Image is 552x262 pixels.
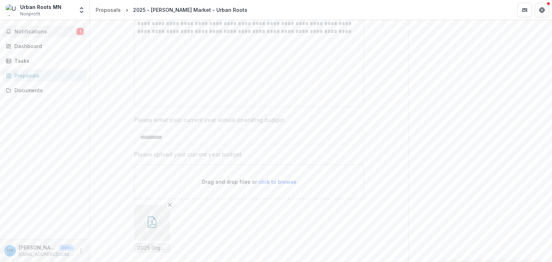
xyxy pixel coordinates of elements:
div: Documents [14,86,81,94]
div: Proposals [14,72,81,79]
div: Tasks [14,57,81,65]
a: Documents [3,84,87,96]
div: 2025 - [PERSON_NAME] Market - Urban Roots [133,6,247,14]
span: click to browse [258,179,296,185]
button: Remove File [166,201,174,209]
p: Please enter your current year annual operating budget. [134,116,285,124]
div: Urban Roots MN [20,3,61,11]
button: Open entity switcher [77,3,87,17]
nav: breadcrumb [93,5,250,15]
a: Tasks [3,55,87,67]
p: Please upload your current year budget. [134,150,243,159]
div: Remove File2025 Org Budget - Urban Roots - Sheet1.pdf [134,205,170,252]
button: Notifications1 [3,26,87,37]
button: Get Help [535,3,549,17]
img: Urban Roots MN [6,4,17,16]
div: Dashboard [14,42,81,50]
a: Proposals [93,5,124,15]
p: User [59,244,74,251]
p: Drag and drop files or [202,178,296,186]
a: Proposals [3,70,87,81]
button: Partners [517,3,532,17]
p: [PERSON_NAME] <[EMAIL_ADDRESS][DOMAIN_NAME]> [19,244,56,251]
div: Hayley Ball <hayleyball@urbanrootsmn.org> [7,248,13,253]
div: Proposals [96,6,121,14]
span: Notifications [14,29,77,35]
span: 2025 Org Budget - Urban Roots - Sheet1.pdf [137,245,167,251]
p: [EMAIL_ADDRESS][DOMAIN_NAME] [19,251,74,258]
span: 1 [77,28,84,35]
button: More [77,247,85,255]
a: Dashboard [3,40,87,52]
span: Nonprofit [20,11,40,17]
